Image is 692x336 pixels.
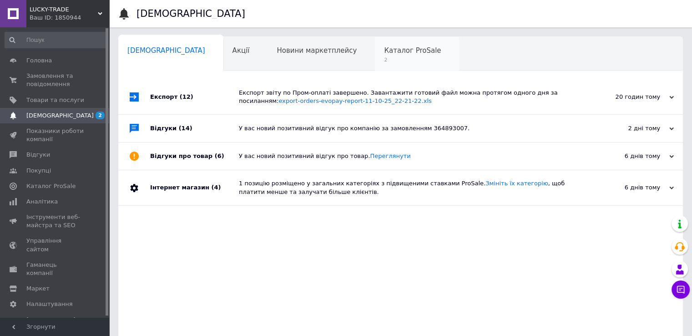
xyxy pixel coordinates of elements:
span: Налаштування [26,300,73,308]
span: (4) [211,184,221,191]
div: Експорт звіту по Пром-оплаті завершено. Завантажити готовий файл можна протягом одного дня за пос... [239,89,583,105]
div: 20 годин тому [583,93,674,101]
a: Змініть їх категорію [485,180,548,187]
div: Інтернет магазин [150,170,239,205]
span: Інструменти веб-майстра та SEO [26,213,84,229]
span: (6) [215,153,224,159]
div: 1 позицію розміщено у загальних категоріях з підвищеними ставками ProSale. , щоб платити менше та... [239,179,583,196]
span: Аналітика [26,198,58,206]
span: LUCKY-TRADE [30,5,98,14]
a: export-orders-evopay-report-11-10-25_22-21-22.xls [278,97,431,104]
span: 2 [384,56,441,63]
span: (14) [179,125,192,132]
span: Новини маркетплейсу [277,46,357,55]
h1: [DEMOGRAPHIC_DATA] [136,8,245,19]
span: Каталог ProSale [384,46,441,55]
div: Відгуки [150,115,239,142]
span: [DEMOGRAPHIC_DATA] [26,112,94,120]
div: Ваш ID: 1850944 [30,14,109,22]
span: Гаманець компанії [26,261,84,277]
span: Акції [232,46,250,55]
div: 2 дні тому [583,124,674,132]
div: 6 днів тому [583,183,674,192]
span: Замовлення та повідомлення [26,72,84,88]
a: Переглянути [370,153,410,159]
span: Маркет [26,285,50,293]
span: Каталог ProSale [26,182,76,190]
button: Чат з покупцем [672,280,690,299]
div: 6 днів тому [583,152,674,160]
span: [DEMOGRAPHIC_DATA] [127,46,205,55]
span: Управління сайтом [26,237,84,253]
span: (12) [180,93,193,100]
input: Пошук [5,32,107,48]
div: У вас новий позитивний відгук про товар. [239,152,583,160]
div: У вас новий позитивний відгук про компанію за замовленням 364893007. [239,124,583,132]
span: 2 [96,112,105,119]
div: Відгуки про товар [150,143,239,170]
span: Товари та послуги [26,96,84,104]
span: Покупці [26,167,51,175]
span: Відгуки [26,151,50,159]
span: Головна [26,56,52,65]
span: Показники роботи компанії [26,127,84,143]
div: Експорт [150,80,239,114]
